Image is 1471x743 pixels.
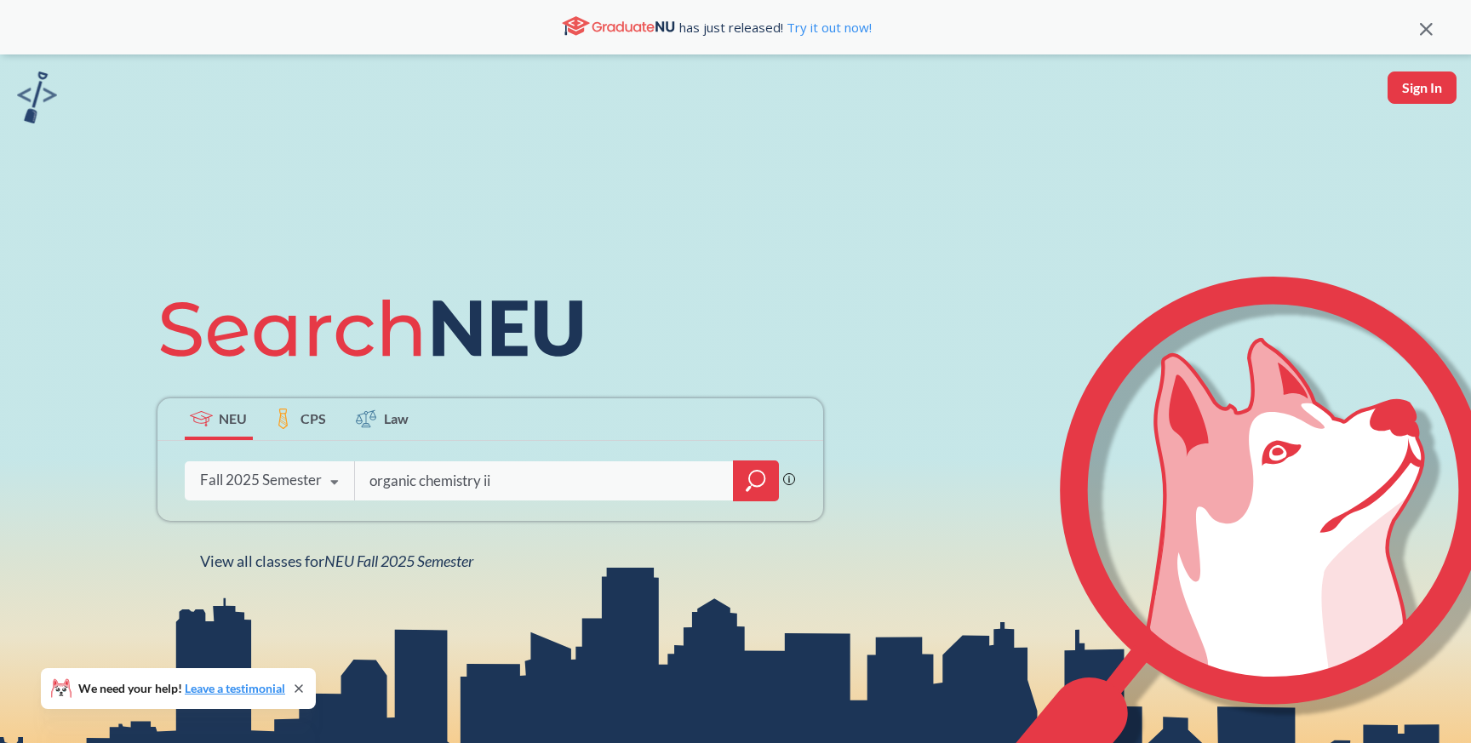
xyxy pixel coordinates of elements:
svg: magnifying glass [746,469,766,493]
button: Sign In [1388,71,1457,104]
a: Try it out now! [783,19,872,36]
div: Fall 2025 Semester [200,471,322,489]
div: magnifying glass [733,460,779,501]
a: sandbox logo [17,71,57,129]
span: View all classes for [200,552,473,570]
a: Leave a testimonial [185,681,285,695]
input: Class, professor, course number, "phrase" [368,463,722,499]
span: has just released! [679,18,872,37]
span: NEU Fall 2025 Semester [324,552,473,570]
span: We need your help! [78,683,285,694]
span: NEU [219,409,247,428]
span: CPS [300,409,326,428]
img: sandbox logo [17,71,57,123]
span: Law [384,409,409,428]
